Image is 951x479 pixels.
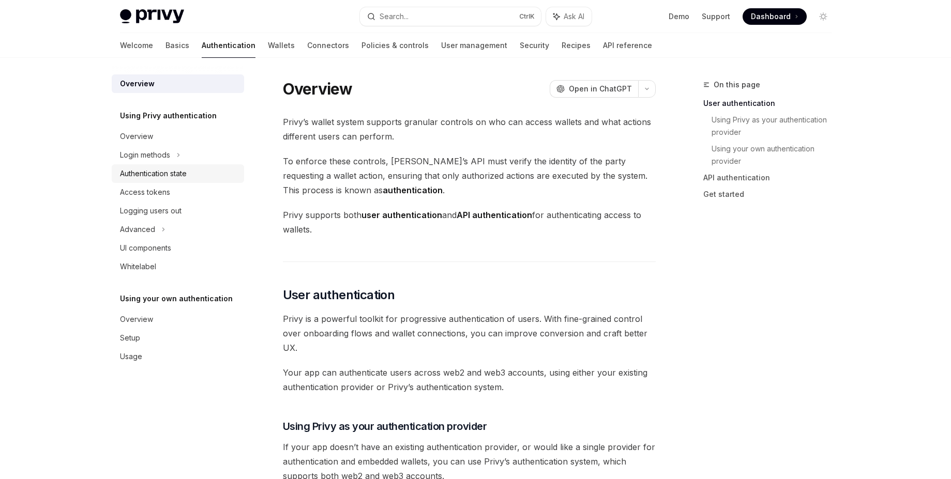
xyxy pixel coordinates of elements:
[283,80,353,98] h1: Overview
[120,130,153,143] div: Overview
[268,33,295,58] a: Wallets
[702,11,730,22] a: Support
[361,33,429,58] a: Policies & controls
[112,239,244,257] a: UI components
[519,12,535,21] span: Ctrl K
[564,11,584,22] span: Ask AI
[120,223,155,236] div: Advanced
[120,33,153,58] a: Welcome
[120,205,182,217] div: Logging users out
[441,33,507,58] a: User management
[283,419,487,434] span: Using Privy as your authentication provider
[112,183,244,202] a: Access tokens
[120,332,140,344] div: Setup
[751,11,791,22] span: Dashboard
[360,7,541,26] button: Search...CtrlK
[112,164,244,183] a: Authentication state
[457,210,532,220] strong: API authentication
[669,11,689,22] a: Demo
[569,84,632,94] span: Open in ChatGPT
[562,33,591,58] a: Recipes
[120,9,184,24] img: light logo
[120,186,170,198] div: Access tokens
[112,310,244,329] a: Overview
[520,33,549,58] a: Security
[546,7,592,26] button: Ask AI
[112,127,244,146] a: Overview
[703,169,840,186] a: API authentication
[283,287,395,303] span: User authentication
[120,149,170,161] div: Login methods
[120,260,156,273] div: Whitelabel
[165,33,189,58] a: Basics
[112,347,244,366] a: Usage
[307,33,349,58] a: Connectors
[120,78,155,90] div: Overview
[120,242,171,254] div: UI components
[383,185,443,195] strong: authentication
[283,365,656,394] span: Your app can authenticate users across web2 and web3 accounts, using either your existing authent...
[283,312,656,355] span: Privy is a powerful toolkit for progressive authentication of users. With fine-grained control ov...
[703,95,840,112] a: User authentication
[380,10,409,23] div: Search...
[712,141,840,169] a: Using your own authentication provider
[120,313,153,326] div: Overview
[120,110,217,122] h5: Using Privy authentication
[120,350,142,363] div: Usage
[283,115,656,144] span: Privy’s wallet system supports granular controls on who can access wallets and what actions diffe...
[743,8,807,25] a: Dashboard
[815,8,832,25] button: Toggle dark mode
[112,329,244,347] a: Setup
[112,202,244,220] a: Logging users out
[361,210,442,220] strong: user authentication
[202,33,255,58] a: Authentication
[112,257,244,276] a: Whitelabel
[714,79,760,91] span: On this page
[120,167,187,180] div: Authentication state
[120,292,233,305] h5: Using your own authentication
[283,154,656,197] span: To enforce these controls, [PERSON_NAME]’s API must verify the identity of the party requesting a...
[603,33,652,58] a: API reference
[712,112,840,141] a: Using Privy as your authentication provider
[283,208,656,237] span: Privy supports both and for authenticating access to wallets.
[112,74,244,93] a: Overview
[703,186,840,203] a: Get started
[550,80,638,98] button: Open in ChatGPT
